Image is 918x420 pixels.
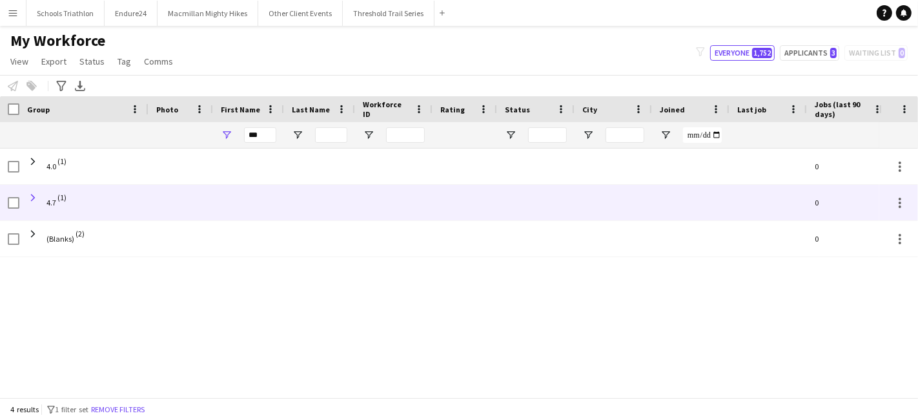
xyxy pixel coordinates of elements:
[505,129,516,141] button: Open Filter Menu
[10,56,28,67] span: View
[582,105,597,114] span: City
[72,78,88,94] app-action-btn: Export XLSX
[57,149,66,174] span: (1)
[440,105,465,114] span: Rating
[315,127,347,143] input: Last Name Filter Input
[46,221,74,257] span: (Blanks)
[46,149,56,185] span: 4.0
[41,56,66,67] span: Export
[606,127,644,143] input: City Filter Input
[26,1,105,26] button: Schools Triathlon
[752,48,772,58] span: 1,752
[27,105,50,114] span: Group
[807,221,891,257] div: 0
[144,56,173,67] span: Comms
[55,404,88,414] span: 1 filter set
[57,185,66,210] span: (1)
[386,127,425,143] input: Workforce ID Filter Input
[683,127,722,143] input: Joined Filter Input
[363,129,374,141] button: Open Filter Menu
[76,221,85,246] span: (2)
[36,53,72,70] a: Export
[46,185,56,221] span: 4.7
[5,53,34,70] a: View
[660,129,671,141] button: Open Filter Menu
[292,129,303,141] button: Open Filter Menu
[139,53,178,70] a: Comms
[54,78,69,94] app-action-btn: Advanced filters
[221,129,232,141] button: Open Filter Menu
[815,100,868,119] span: Jobs (last 90 days)
[117,56,131,67] span: Tag
[737,105,766,114] span: Last job
[343,1,434,26] button: Threshold Trail Series
[74,53,110,70] a: Status
[79,56,105,67] span: Status
[660,105,685,114] span: Joined
[505,105,530,114] span: Status
[156,105,178,114] span: Photo
[112,53,136,70] a: Tag
[292,105,330,114] span: Last Name
[807,149,891,184] div: 0
[244,127,276,143] input: First Name Filter Input
[830,48,837,58] span: 3
[807,185,891,220] div: 0
[10,31,105,50] span: My Workforce
[363,100,409,119] span: Workforce ID
[158,1,258,26] button: Macmillan Mighty Hikes
[88,403,147,417] button: Remove filters
[258,1,343,26] button: Other Client Events
[710,45,775,61] button: Everyone1,752
[105,1,158,26] button: Endure24
[221,105,260,114] span: First Name
[528,127,567,143] input: Status Filter Input
[582,129,594,141] button: Open Filter Menu
[780,45,839,61] button: Applicants3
